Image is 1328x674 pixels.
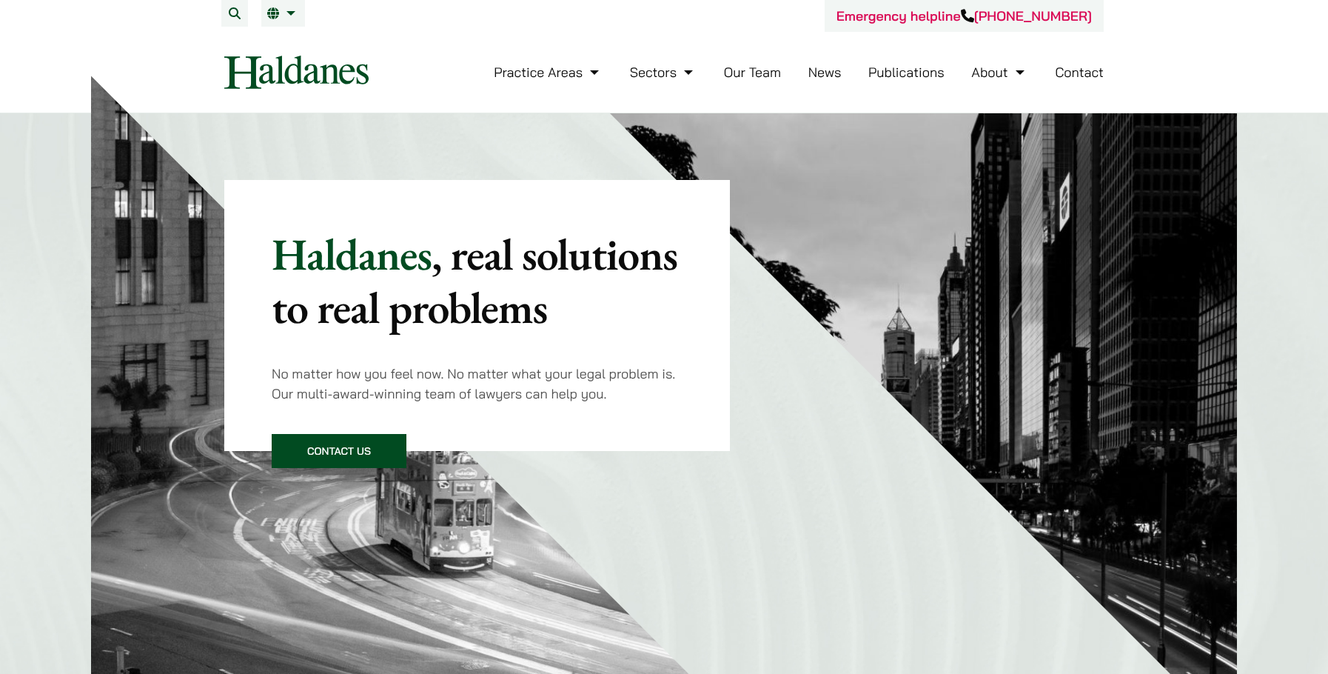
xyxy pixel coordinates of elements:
[272,227,683,334] p: Haldanes
[224,56,369,89] img: Logo of Haldanes
[494,64,603,81] a: Practice Areas
[808,64,842,81] a: News
[971,64,1027,81] a: About
[868,64,945,81] a: Publications
[630,64,697,81] a: Sectors
[272,225,677,336] mark: , real solutions to real problems
[267,7,299,19] a: EN
[272,364,683,404] p: No matter how you feel now. No matter what your legal problem is. Our multi-award-winning team of...
[1055,64,1104,81] a: Contact
[272,434,406,468] a: Contact Us
[836,7,1092,24] a: Emergency helpline[PHONE_NUMBER]
[724,64,781,81] a: Our Team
